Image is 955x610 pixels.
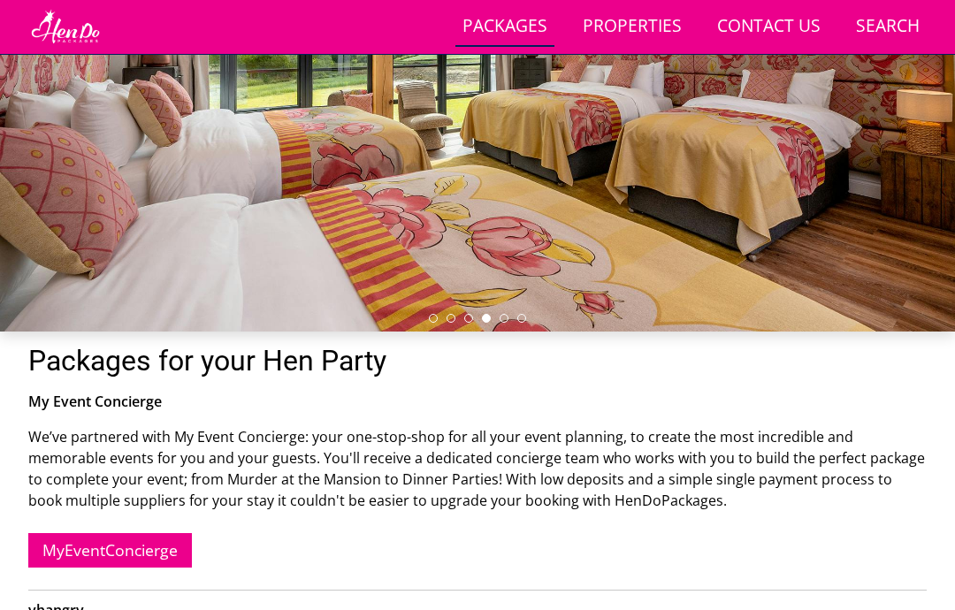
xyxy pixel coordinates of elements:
[28,534,192,568] a: MyEventConcierge
[576,7,689,47] a: Properties
[455,7,554,47] a: Packages
[849,7,927,47] a: Search
[28,393,162,412] strong: My Event Concierge
[28,9,103,44] img: Hen Do Packages
[28,347,927,377] h1: Packages for your Hen Party
[28,427,927,512] p: We’ve partnered with My Event Concierge: your one-stop-shop for all your event planning, to creat...
[710,7,828,47] a: Contact Us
